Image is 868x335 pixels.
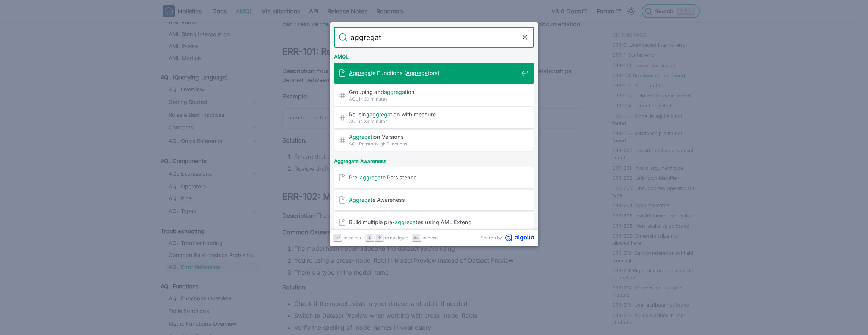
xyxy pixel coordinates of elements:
svg: Escape key [414,235,419,241]
span: AQL in 30 minutes [349,118,518,125]
a: Aggregate Functions (Aggregators) [334,63,534,84]
span: te Functions ( tors) [349,69,518,76]
a: Aggregation Versions​SQL Passthrough Functions [334,130,534,151]
span: to navigate [385,234,408,241]
div: Aggregate Awareness [333,152,535,167]
span: te Awareness [349,196,518,203]
mark: aggrega [384,89,405,95]
span: Pre- te Persistence [349,174,518,181]
svg: Enter key [335,235,341,241]
span: to close [422,234,439,241]
svg: Arrow up [377,235,382,241]
mark: aggrega [360,174,381,181]
button: Clear the query [521,33,529,42]
svg: Arrow down [367,235,372,241]
a: Reusingaggregation with measure​AQL in 30 minutes [334,107,534,128]
mark: Aggrega [349,134,371,140]
span: Build multiple pre- tes using AML Extend [349,219,518,226]
svg: Algolia [505,234,534,241]
a: Search byAlgolia [481,234,534,241]
span: Grouping and tion​ [349,88,518,96]
mark: aggrega [395,219,416,225]
mark: Aggrega [349,70,371,76]
a: Build multiple pre-aggregates using AML Extend [334,212,534,233]
span: tion Versions​ [349,133,518,140]
span: SQL Passthrough Functions [349,140,518,147]
span: Reusing tion with measure​ [349,111,518,118]
mark: aggrega [369,111,390,118]
a: Pre-aggregate Persistence [334,167,534,188]
mark: Aggrega [406,70,428,76]
span: Search by [481,234,502,241]
div: AMQL [333,48,535,63]
span: to select [343,234,361,241]
a: Grouping andaggregation​AQL in 30 minutes [334,85,534,106]
mark: Aggrega [349,197,371,203]
span: AQL in 30 minutes [349,96,518,103]
a: Aggregate Awareness [334,190,534,210]
input: Search docs [347,27,521,48]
